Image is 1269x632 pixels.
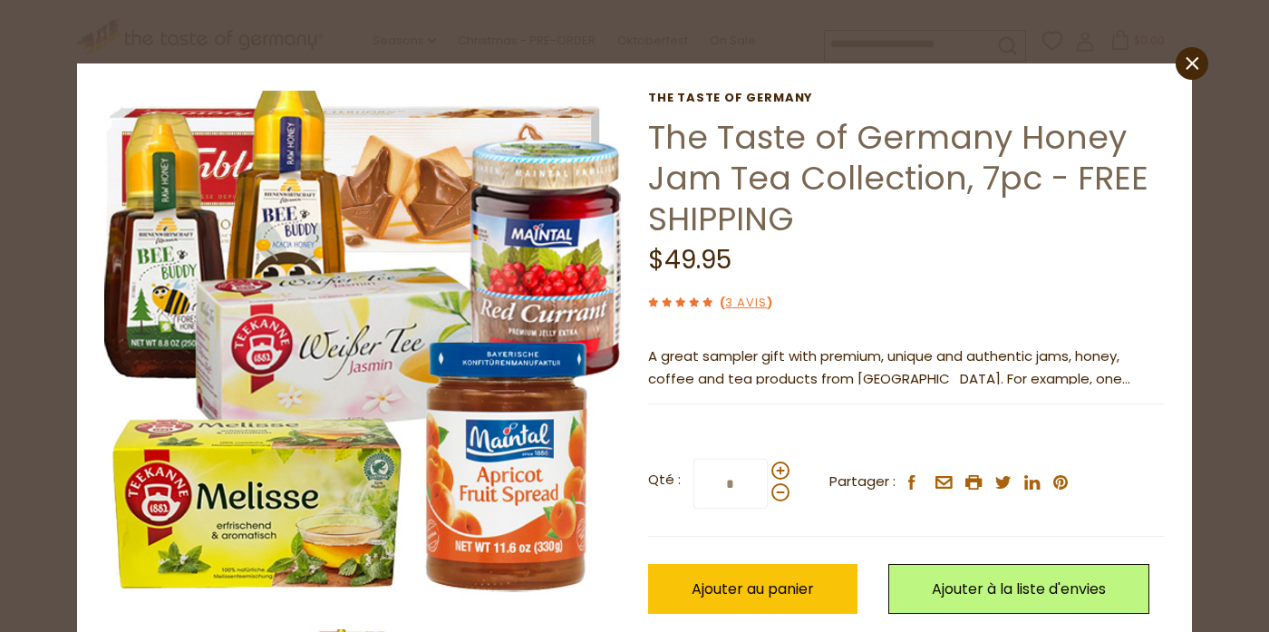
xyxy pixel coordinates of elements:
[720,294,772,311] span: ( )
[648,345,1165,391] p: A great sampler gift with premium, unique and authentic jams, honey, coffee and tea products from...
[104,91,622,608] img: The Taste of Germany Honey Jam Tea Collection, 7pc - FREE SHIPPING
[888,564,1149,614] a: Ajouter à la liste d'envies
[725,294,767,313] a: 3 avis
[648,242,731,277] span: $49.95
[648,564,857,614] button: Ajouter au panier
[829,471,896,493] span: Partager :
[648,469,681,491] strong: Qté :
[692,579,814,599] span: Ajouter au panier
[648,91,1165,105] a: The Taste of Germany
[693,459,768,509] input: Qté :
[648,114,1148,242] a: The Taste of Germany Honey Jam Tea Collection, 7pc - FREE SHIPPING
